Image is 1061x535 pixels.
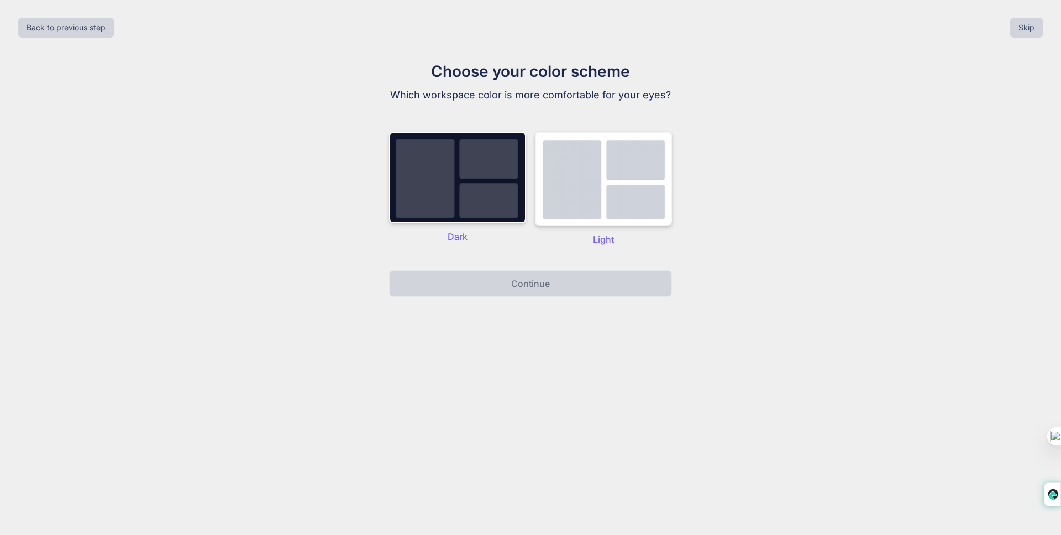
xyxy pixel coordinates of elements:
[389,230,526,243] p: Dark
[345,60,716,83] h1: Choose your color scheme
[535,132,672,226] img: dark
[345,87,716,103] p: Which workspace color is more comfortable for your eyes?
[389,270,672,297] button: Continue
[511,277,550,290] p: Continue
[18,18,114,38] button: Back to previous step
[1010,18,1043,38] button: Skip
[535,233,672,246] p: Light
[389,132,526,223] img: dark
